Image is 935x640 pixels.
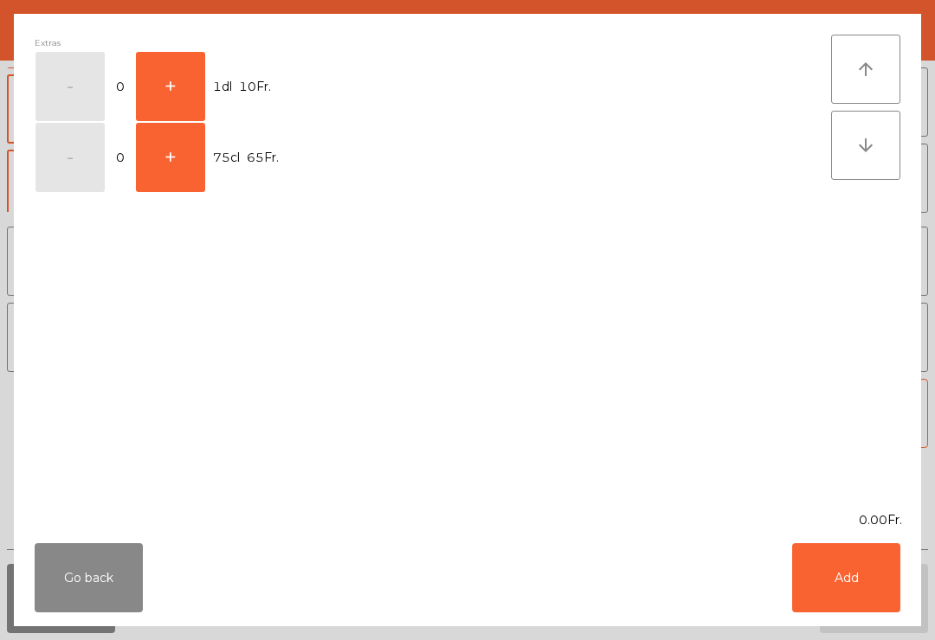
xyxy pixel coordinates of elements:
span: 10Fr. [239,75,271,99]
span: 75cl [213,146,240,170]
i: arrow_downward [855,135,876,156]
span: 0 [106,75,134,99]
button: + [136,123,205,192]
i: arrow_upward [855,59,876,80]
span: 0 [106,146,134,170]
button: arrow_upward [831,35,900,104]
button: Add [792,543,900,612]
button: + [136,52,205,121]
div: Extras [35,35,831,51]
button: Go back [35,543,143,612]
span: 65Fr. [247,146,279,170]
button: arrow_downward [831,111,900,180]
div: 0.00Fr. [14,511,921,529]
span: 1dl [213,75,232,99]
